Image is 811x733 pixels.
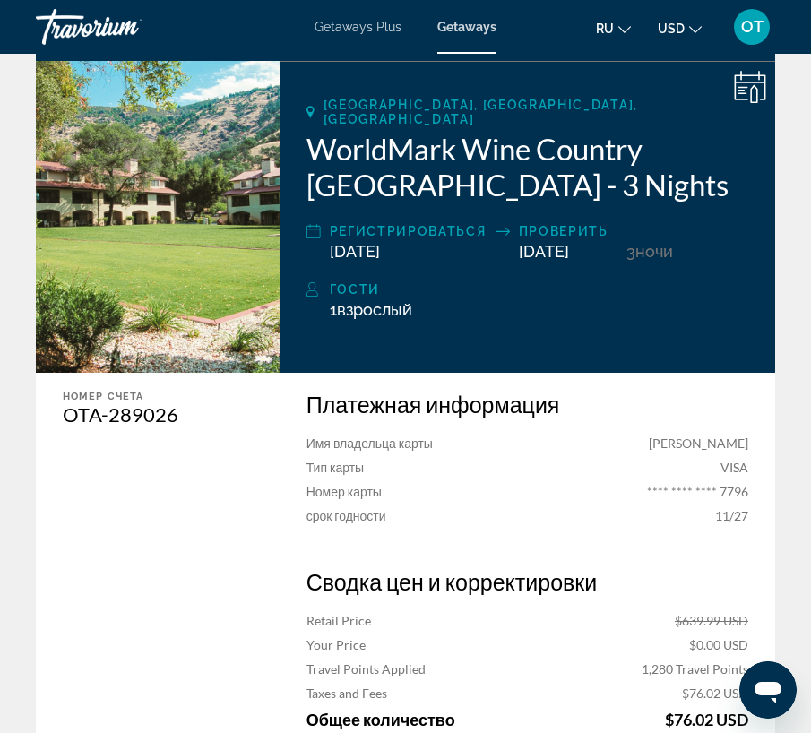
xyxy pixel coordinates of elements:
[596,22,614,36] span: ru
[324,98,748,126] span: [GEOGRAPHIC_DATA], [GEOGRAPHIC_DATA], [GEOGRAPHIC_DATA]
[642,661,748,677] span: 1,280 Travel Points
[306,460,365,475] span: Тип карты
[306,661,426,677] span: Travel Points Applied
[36,4,215,50] a: Travorium
[720,460,748,475] span: VISA
[315,20,401,34] a: Getaways Plus
[330,220,487,242] div: Регистрироваться
[306,686,387,701] span: Taxes and Fees
[437,20,496,34] a: Getaways
[63,402,244,427] div: OTA-289026
[306,710,455,729] span: Общее количество
[330,279,748,300] div: Гости
[658,15,702,41] button: Change currency
[306,131,748,203] h2: WorldMark Wine Country [GEOGRAPHIC_DATA] - 3 Nights
[63,391,244,402] div: Номер счета
[306,391,748,418] h3: Платежная информация
[741,18,764,36] span: OT
[729,8,775,46] button: User Menu
[306,568,748,595] h3: Сводка цен и корректировки
[306,435,433,451] span: Имя владельца карты
[330,242,380,261] span: [DATE]
[739,661,797,719] iframe: Кнопка запуска окна обмена сообщениями
[596,15,631,41] button: Change language
[36,61,280,373] img: WorldMark Wine Country Clear Lake - 3 Nights
[306,637,366,652] span: Your Price
[635,242,673,261] span: ночи
[689,637,748,652] span: $0.00 USD
[306,613,371,628] span: Retail Price
[626,242,635,261] span: 3
[682,686,748,701] span: $76.02 USD
[306,484,382,499] span: Номер карты
[658,22,685,36] span: USD
[675,613,748,628] span: $639.99 USD
[665,710,748,729] span: $76.02 USD
[330,300,412,319] span: 1
[649,435,748,451] span: [PERSON_NAME]
[519,242,569,261] span: [DATE]
[519,220,617,242] div: Проверить
[306,508,386,523] span: срок годности
[337,300,412,319] span: Взрослый
[715,508,748,523] span: 11/27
